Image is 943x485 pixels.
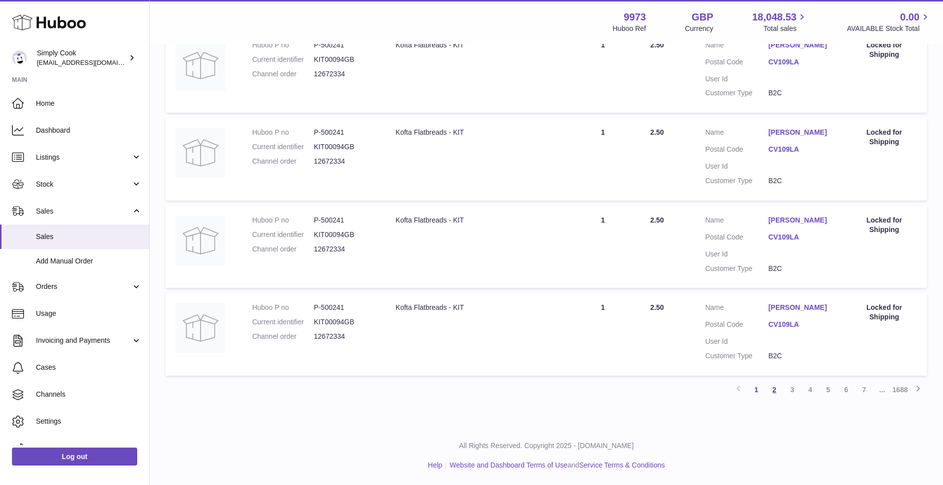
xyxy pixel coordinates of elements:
img: internalAdmin-9973@internal.huboo.com [12,50,27,65]
span: Orders [36,282,131,291]
span: Sales [36,207,131,216]
dt: Channel order [252,244,314,254]
dt: Current identifier [252,142,314,152]
span: 18,048.53 [752,10,796,24]
dt: User Id [705,74,768,84]
span: Home [36,99,142,108]
dd: 12672334 [314,332,376,341]
li: and [446,461,665,470]
span: Total sales [763,24,808,33]
span: AVAILABLE Stock Total [847,24,931,33]
div: Kofta Flatbreads - KIT [396,303,556,312]
td: 1 [566,206,641,288]
dd: P-500241 [314,128,376,137]
dd: P-500241 [314,40,376,50]
span: Invoicing and Payments [36,336,131,345]
dt: Channel order [252,157,314,166]
dt: Name [705,216,768,228]
td: 1 [566,30,641,113]
span: Dashboard [36,126,142,135]
dd: KIT00094GB [314,230,376,240]
dt: Huboo P no [252,216,314,225]
dt: Customer Type [705,176,768,186]
dd: B2C [768,176,832,186]
div: Locked for Shipping [851,303,917,322]
a: 1688 [891,381,909,399]
strong: 9973 [624,10,646,24]
a: CV109LA [768,57,832,67]
a: CV109LA [768,145,832,154]
dt: Huboo P no [252,128,314,137]
div: Kofta Flatbreads - KIT [396,40,556,50]
dt: Postal Code [705,320,768,332]
a: 18,048.53 Total sales [752,10,808,33]
span: ... [873,381,891,399]
span: Cases [36,363,142,372]
img: no-photo.jpg [176,216,226,265]
dt: Postal Code [705,57,768,69]
dd: P-500241 [314,216,376,225]
a: 4 [801,381,819,399]
a: 5 [819,381,837,399]
span: 2.50 [650,41,664,49]
a: Website and Dashboard Terms of Use [450,461,567,469]
dd: B2C [768,88,832,98]
a: [PERSON_NAME] [768,303,832,312]
div: Simply Cook [37,48,127,67]
a: 3 [783,381,801,399]
a: CV109LA [768,233,832,242]
div: Kofta Flatbreads - KIT [396,128,556,137]
div: Locked for Shipping [851,216,917,235]
a: [PERSON_NAME] [768,216,832,225]
dt: Name [705,128,768,140]
dt: Customer Type [705,88,768,98]
dt: Channel order [252,69,314,79]
dd: KIT00094GB [314,142,376,152]
dd: KIT00094GB [314,317,376,327]
dd: P-500241 [314,303,376,312]
p: All Rights Reserved. Copyright 2025 - [DOMAIN_NAME] [158,441,935,451]
dd: B2C [768,264,832,273]
dt: User Id [705,249,768,259]
span: Returns [36,444,142,453]
div: Kofta Flatbreads - KIT [396,216,556,225]
dt: Current identifier [252,317,314,327]
dd: 12672334 [314,157,376,166]
a: Log out [12,448,137,466]
span: Add Manual Order [36,256,142,266]
dt: Name [705,303,768,315]
a: [PERSON_NAME] [768,40,832,50]
dd: 12672334 [314,244,376,254]
a: CV109LA [768,320,832,329]
a: 7 [855,381,873,399]
dd: B2C [768,351,832,361]
dt: User Id [705,337,768,346]
dt: Name [705,40,768,52]
a: Service Terms & Conditions [579,461,665,469]
a: 6 [837,381,855,399]
img: no-photo.jpg [176,128,226,178]
span: Usage [36,309,142,318]
span: Stock [36,180,131,189]
div: Currency [685,24,713,33]
dt: Current identifier [252,230,314,240]
a: [PERSON_NAME] [768,128,832,137]
dt: Huboo P no [252,40,314,50]
div: Locked for Shipping [851,128,917,147]
strong: GBP [692,10,713,24]
div: Locked for Shipping [851,40,917,59]
dt: Postal Code [705,145,768,157]
img: no-photo.jpg [176,40,226,90]
a: Help [428,461,443,469]
a: 2 [765,381,783,399]
span: [EMAIL_ADDRESS][DOMAIN_NAME] [37,58,147,66]
dd: 12672334 [314,69,376,79]
dt: Huboo P no [252,303,314,312]
dt: Current identifier [252,55,314,64]
a: 0.00 AVAILABLE Stock Total [847,10,931,33]
td: 1 [566,293,641,376]
dt: Channel order [252,332,314,341]
span: Settings [36,417,142,426]
span: 2.50 [650,216,664,224]
td: 1 [566,118,641,201]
